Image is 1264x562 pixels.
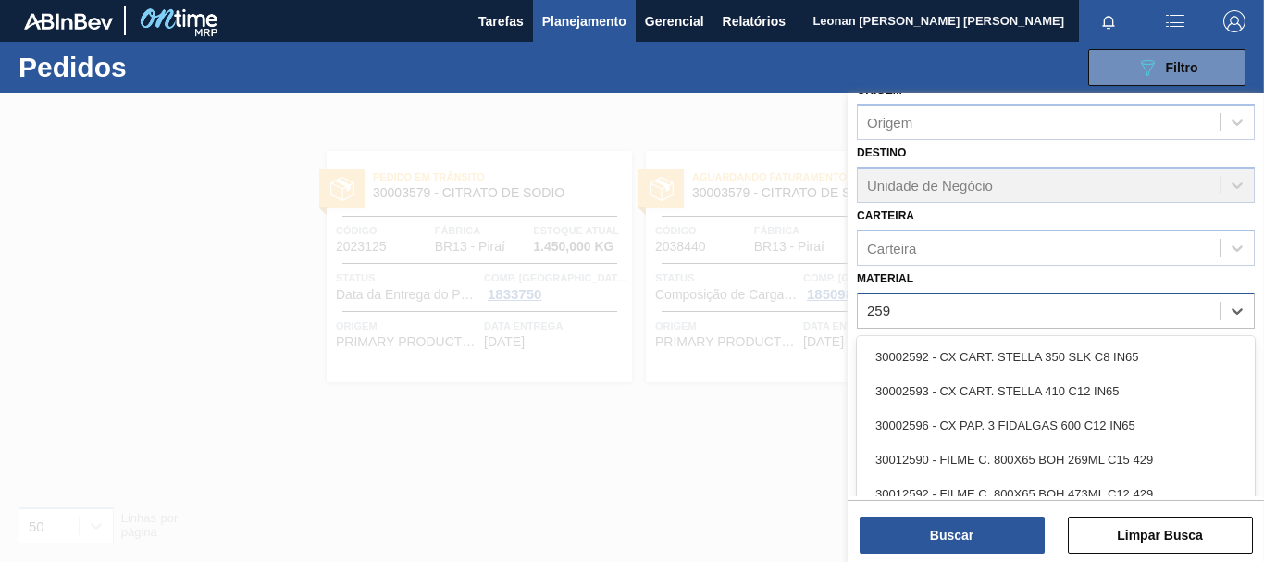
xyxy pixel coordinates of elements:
button: Filtro [1088,49,1245,86]
img: TNhmsLtSVTkK8tSr43FrP2fwEKptu5GPRR3wAAAABJRU5ErkJggg== [24,13,113,30]
div: 30002592 - CX CART. STELLA 350 SLK C8 IN65 [857,340,1255,374]
div: 30002593 - CX CART. STELLA 410 C12 IN65 [857,374,1255,408]
div: Origem [867,115,912,131]
span: Planejamento [542,10,626,32]
div: 30002596 - CX PAP. 3 FIDALGAS 600 C12 IN65 [857,408,1255,443]
img: userActions [1164,10,1186,32]
label: Destino [857,146,906,159]
div: 30012590 - FILME C. 800X65 BOH 269ML C15 429 [857,443,1255,477]
button: Notificações [1079,8,1138,34]
span: Tarefas [478,10,524,32]
div: Carteira [867,240,916,256]
span: Relatórios [723,10,786,32]
label: Material [857,272,913,285]
span: Filtro [1166,60,1198,75]
span: Gerencial [645,10,704,32]
img: Logout [1223,10,1245,32]
div: 30012592 - FILME C. 800X65 BOH 473ML C12 429 [857,477,1255,511]
h1: Pedidos [19,56,278,78]
label: Carteira [857,209,914,222]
